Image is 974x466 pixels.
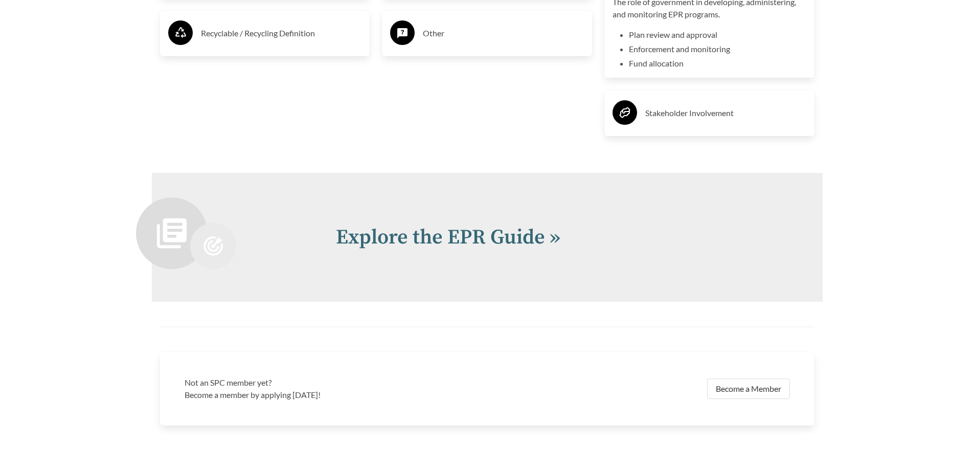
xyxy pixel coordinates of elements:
[336,225,560,250] a: Explore the EPR Guide »
[201,25,362,41] h3: Recyclable / Recycling Definition
[629,57,806,70] li: Fund allocation
[423,25,584,41] h3: Other
[645,105,806,121] h3: Stakeholder Involvement
[185,376,481,389] h3: Not an SPC member yet?
[629,43,806,55] li: Enforcement and monitoring
[185,389,481,401] p: Become a member by applying [DATE]!
[707,379,790,399] a: Become a Member
[629,29,806,41] li: Plan review and approval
